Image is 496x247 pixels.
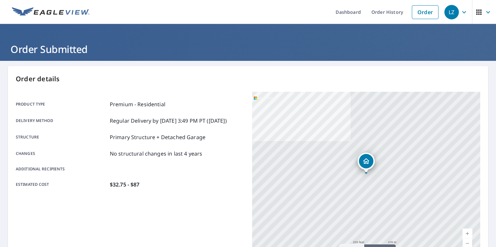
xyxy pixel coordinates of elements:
p: Additional recipients [16,166,107,172]
p: Premium - Residential [110,100,165,108]
img: EV Logo [12,7,89,17]
p: $32.75 - $87 [110,181,140,188]
p: Delivery method [16,117,107,125]
p: Changes [16,150,107,158]
p: Regular Delivery by [DATE] 3:49 PM PT ([DATE]) [110,117,227,125]
p: Order details [16,74,480,84]
p: Structure [16,133,107,141]
p: Product type [16,100,107,108]
p: Estimated cost [16,181,107,188]
h1: Order Submitted [8,42,488,56]
p: No structural changes in last 4 years [110,150,202,158]
a: Current Level 17, Zoom In [462,229,472,238]
a: Order [412,5,438,19]
div: LZ [444,5,459,19]
p: Primary Structure + Detached Garage [110,133,205,141]
div: Dropped pin, building 1, Residential property, 402 S Seguin Rd Converse, TX 78109 [358,153,375,173]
